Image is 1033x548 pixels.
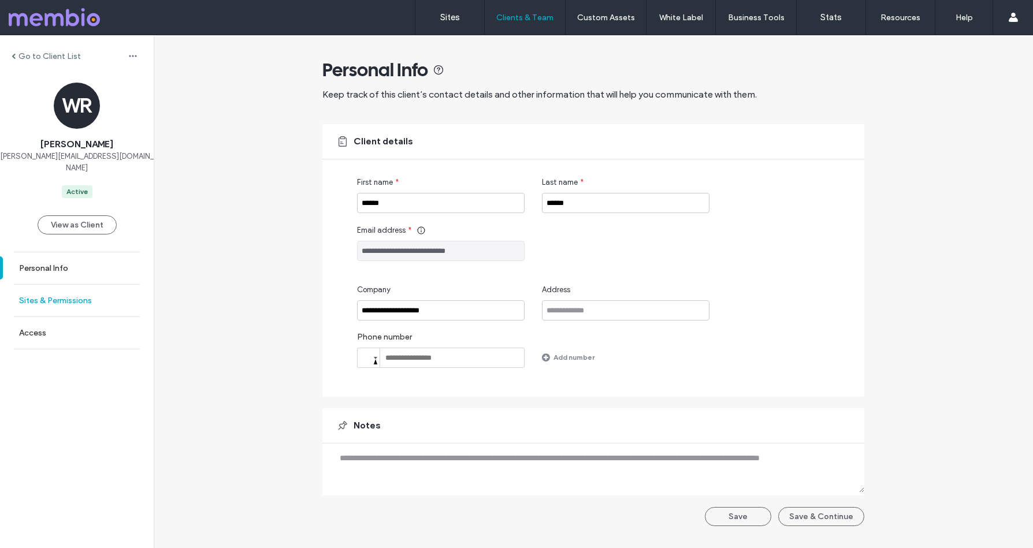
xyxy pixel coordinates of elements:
span: Notes [354,419,381,432]
button: Save [705,507,771,526]
button: Save & Continue [778,507,864,526]
div: Active [66,187,88,197]
input: Email address [357,241,525,261]
input: First name [357,193,525,213]
label: Sites & Permissions [19,296,92,305]
span: Last name [542,177,578,188]
span: Address [542,284,570,296]
button: View as Client [38,215,117,234]
span: Personal Info [322,58,428,81]
span: Keep track of this client’s contact details and other information that will help you communicate ... [322,89,757,100]
input: Company [357,300,525,320]
label: Clients & Team [496,13,553,23]
span: Company [357,284,391,296]
label: White Label [659,13,703,23]
input: Address [542,300,709,320]
label: Help [956,13,973,23]
span: [PERSON_NAME] [40,138,113,151]
input: Last name [542,193,709,213]
label: Resources [880,13,920,23]
label: Add number [553,347,594,367]
label: Stats [820,12,842,23]
label: Sites [440,12,460,23]
label: Business Tools [728,13,785,23]
span: Help [27,8,50,18]
label: Custom Assets [577,13,635,23]
label: Access [19,328,46,338]
label: Phone number [357,332,525,348]
label: Personal Info [19,263,68,273]
label: Go to Client List [18,51,81,61]
span: First name [357,177,393,188]
span: Client details [354,135,413,148]
div: WR [54,83,100,129]
span: Email address [357,225,406,236]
